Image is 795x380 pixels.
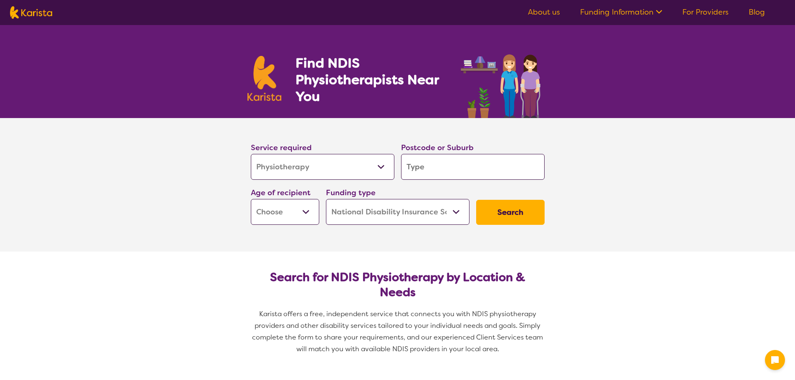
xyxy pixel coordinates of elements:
[251,188,310,198] label: Age of recipient
[401,154,545,180] input: Type
[682,7,729,17] a: For Providers
[326,188,376,198] label: Funding type
[476,200,545,225] button: Search
[251,143,312,153] label: Service required
[401,143,474,153] label: Postcode or Suburb
[580,7,662,17] a: Funding Information
[528,7,560,17] a: About us
[247,308,548,355] p: Karista offers a free, independent service that connects you with NDIS physiotherapy providers an...
[247,56,282,101] img: Karista logo
[295,55,450,105] h1: Find NDIS Physiotherapists Near You
[10,6,52,19] img: Karista logo
[458,45,548,118] img: physiotherapy
[257,270,538,300] h2: Search for NDIS Physiotherapy by Location & Needs
[749,7,765,17] a: Blog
